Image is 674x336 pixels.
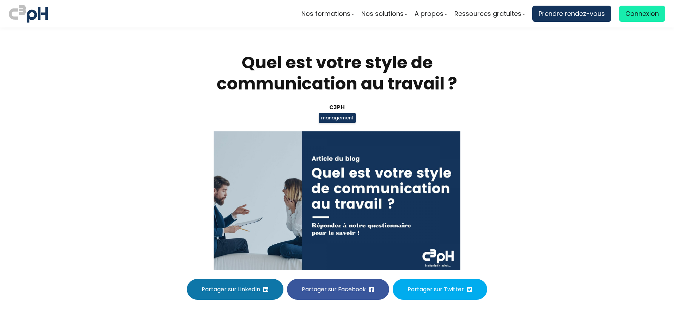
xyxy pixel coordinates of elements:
[202,285,260,294] span: Partager sur LinkedIn
[187,279,283,300] button: Partager sur LinkedIn
[619,6,665,22] a: Connexion
[319,113,356,123] span: management
[301,8,350,19] span: Nos formations
[454,8,521,19] span: Ressources gratuites
[173,103,501,111] div: C3pH
[287,279,389,300] button: Partager sur Facebook
[173,52,501,94] h1: Quel est votre style de communication au travail ?
[214,131,460,270] img: a63dd5ff956d40a04b2922a7cb0a63a1.jpeg
[393,279,487,300] button: Partager sur Twitter
[415,8,443,19] span: A propos
[532,6,611,22] a: Prendre rendez-vous
[302,285,366,294] span: Partager sur Facebook
[361,8,404,19] span: Nos solutions
[539,8,605,19] span: Prendre rendez-vous
[625,8,659,19] span: Connexion
[9,4,48,24] img: logo C3PH
[408,285,464,294] span: Partager sur Twitter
